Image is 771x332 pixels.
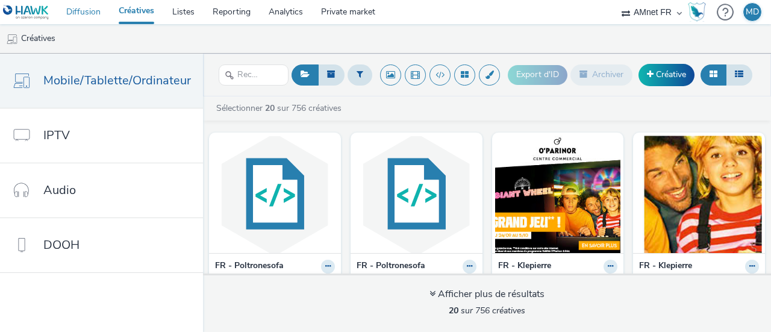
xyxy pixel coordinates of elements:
[219,64,289,86] input: Rechercher...
[43,181,76,199] span: Audio
[265,102,275,114] strong: 20
[636,136,762,253] img: 2025-09 - Klepierre - Oparinor OP Fidélité - 160x600 - $NT$ visual
[354,136,479,253] img: R-CONVERSION-dCPM-AMNET--CUSTOM-NA-INTERSTITIEL-320x480-Mobile-NA - $430110333$ visual
[701,64,726,85] button: Grille
[43,72,191,89] span: Mobile/Tablette/Ordinateur
[746,3,759,21] div: MD
[3,5,49,20] img: undefined Logo
[212,136,338,253] img: R-CONVERSION-dCPM-AMNET--CUSTOM-NA-PAVE-300x250-Mobile-NA - $430113354$ visual
[449,305,458,316] strong: 20
[429,287,545,301] div: Afficher plus de résultats
[498,260,551,274] strong: FR - Klepierre
[43,236,80,254] span: DOOH
[6,33,18,45] img: mobile
[43,127,70,144] span: IPTV
[215,102,346,114] a: Sélectionner sur 756 créatives
[495,136,621,253] img: 2025-09 - Klepierre - Oparinor OP Fidélité - 300x250 - $NT$ visual
[688,2,706,22] img: Hawk Academy
[638,64,695,86] a: Créative
[449,305,525,316] span: sur 756 créatives
[688,2,711,22] a: Hawk Academy
[726,64,752,85] button: Liste
[570,64,632,85] button: Archiver
[215,260,284,274] strong: FR - Poltronesofa
[508,65,567,84] button: Export d'ID
[639,260,692,274] strong: FR - Klepierre
[357,260,425,274] strong: FR - Poltronesofa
